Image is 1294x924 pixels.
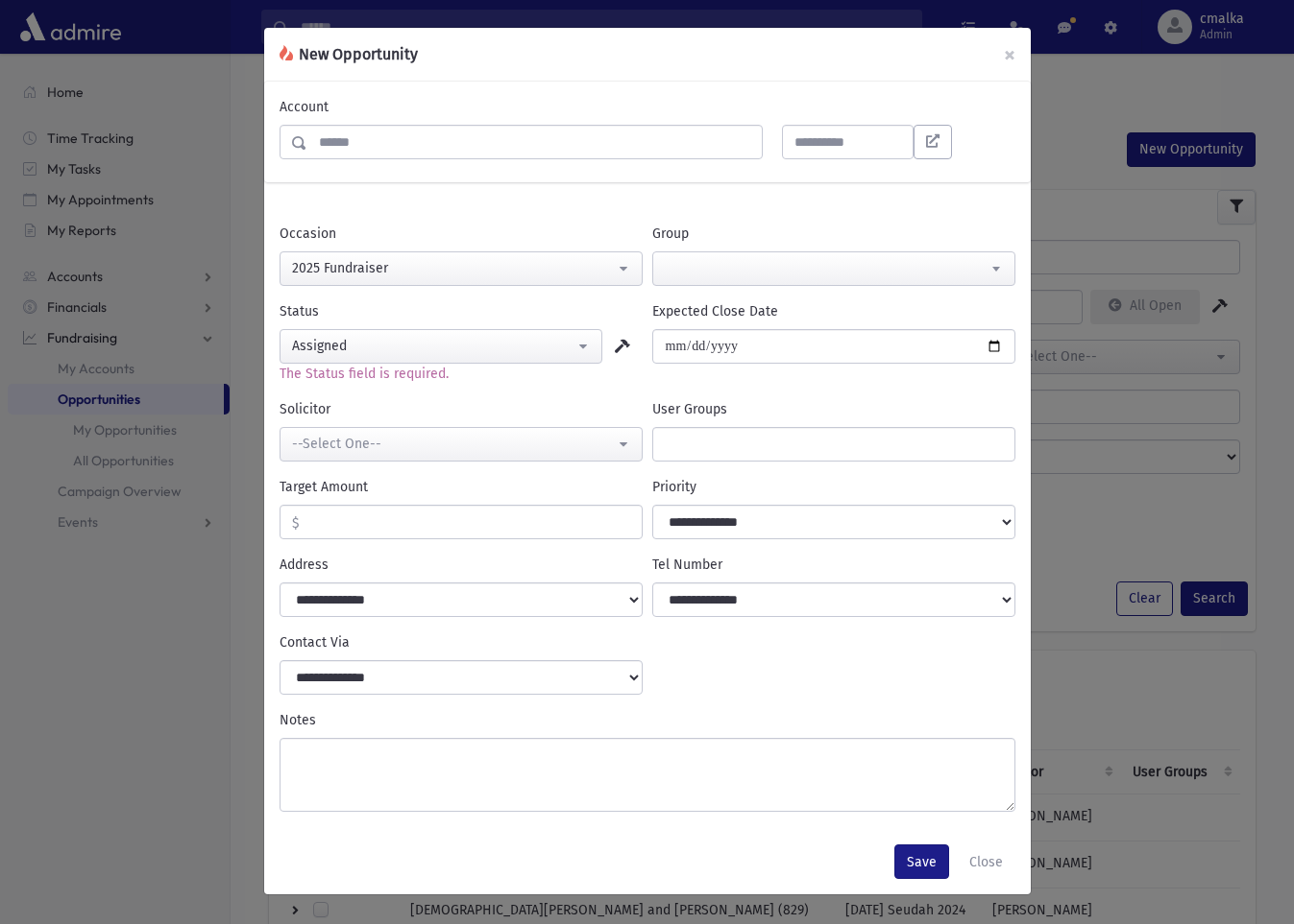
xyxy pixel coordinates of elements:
[652,555,722,575] label: Tel Number
[280,329,602,364] button: Assigned
[280,251,643,286] button: 2025 Fundraiser
[280,477,368,497] label: Target Amount
[280,366,449,382] span: The Status field is required.
[280,399,330,419] label: Solicitor
[652,399,727,419] label: User Groups
[652,477,696,497] label: Priority
[292,336,574,356] div: Assigned
[280,555,329,575] label: Address
[957,844,1015,879] button: Close
[292,258,615,278] div: 2025 Fundraiser
[989,28,1031,82] button: ×
[281,506,300,540] span: $
[280,97,329,117] label: Account
[280,224,336,244] label: Occasion
[280,710,316,730] label: Notes
[652,224,689,244] label: Group
[652,301,778,321] label: Expected Close Date
[307,125,763,159] input: Search
[280,427,643,462] button: --Select One--
[292,434,615,454] div: --Select One--
[280,43,418,66] h6: New Opportunity
[894,844,949,879] button: Save
[280,301,319,321] label: Status
[280,632,350,652] label: Contact Via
